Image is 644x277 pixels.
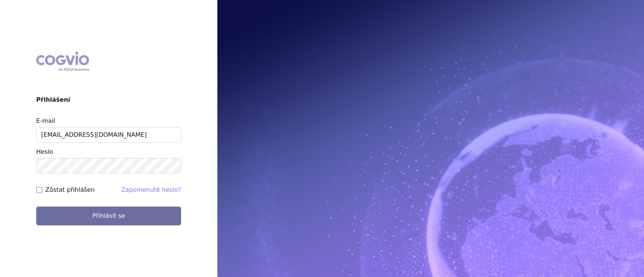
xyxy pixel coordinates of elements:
div: COGVIO [36,52,89,71]
button: Přihlásit se [36,207,181,225]
label: E-mail [36,117,55,124]
label: Heslo [36,148,53,155]
h2: Přihlášení [36,95,181,104]
label: Zůstat přihlášen [45,185,95,194]
a: Zapomenuté heslo? [121,186,181,193]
